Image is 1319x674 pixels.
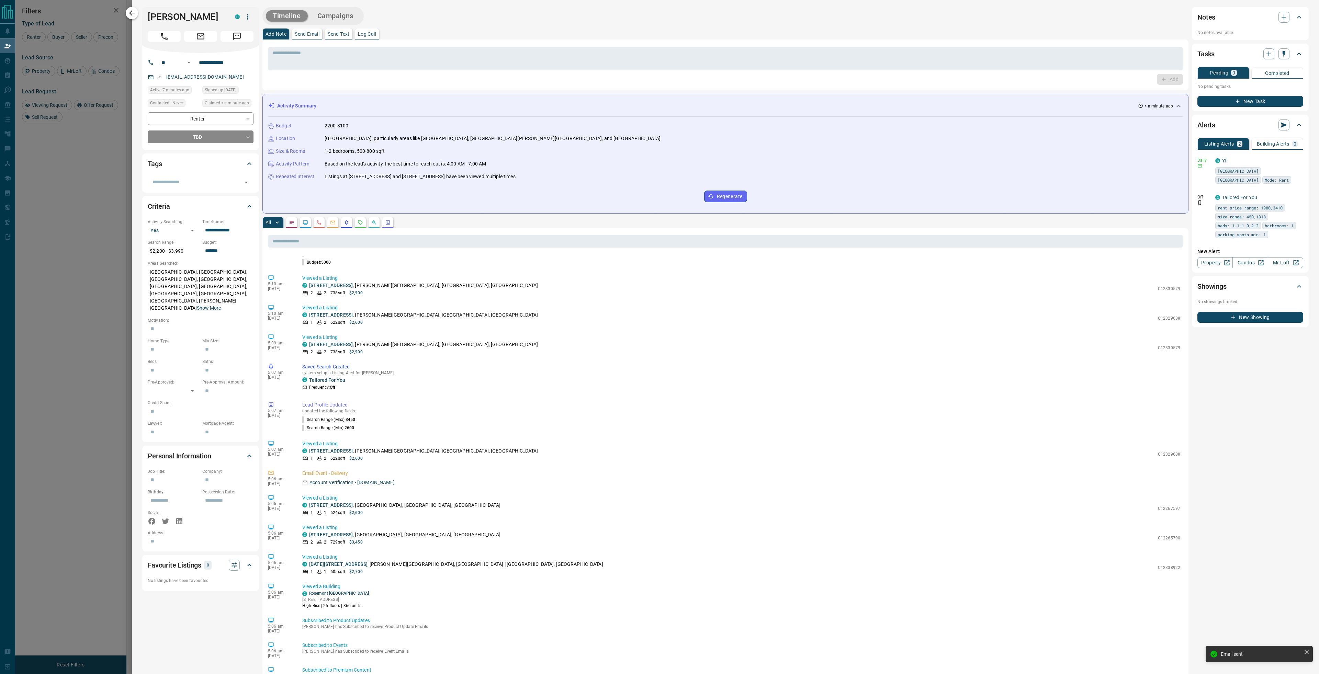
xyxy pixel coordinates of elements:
svg: Agent Actions [385,220,391,225]
div: condos.ca [302,532,307,537]
p: [PERSON_NAME] has Subscribed to receive Event Emails [302,649,1180,654]
span: Active 7 minutes ago [150,87,189,93]
p: 2 [324,319,326,325]
div: condos.ca [302,377,307,382]
div: condos.ca [1215,195,1220,200]
div: condos.ca [1215,158,1220,163]
h2: Notes [1197,12,1215,23]
button: Open [185,58,193,67]
p: Areas Searched: [148,260,253,266]
p: Add Note [266,32,286,36]
a: Tailored For You [1222,195,1257,200]
a: Mr.Loft [1268,257,1303,268]
p: 2 [311,290,313,296]
p: 1 [311,510,313,516]
svg: Push Notification Only [1197,200,1202,205]
div: Tasks [1197,46,1303,62]
div: condos.ca [302,312,307,317]
p: [DATE] [268,629,292,633]
p: Lead Profile Updated [302,401,1180,409]
div: condos.ca [302,448,307,453]
p: 622 sqft [330,455,345,461]
a: Property [1197,257,1233,268]
p: Frequency: [309,384,335,390]
p: Activity Summary [277,102,316,110]
a: [STREET_ADDRESS] [309,502,353,508]
p: Search Range (Min) : [302,425,354,431]
p: 0 [1294,141,1296,146]
span: Claimed < a minute ago [205,100,249,106]
p: 5:09 am [268,341,292,345]
div: Sun Jul 06 2025 [202,86,253,96]
svg: Notes [289,220,294,225]
h1: [PERSON_NAME] [148,11,225,22]
p: Min Size: [202,338,253,344]
p: 624 sqft [330,510,345,516]
p: Send Email [295,32,319,36]
p: 2 [324,349,326,355]
p: 5:06 am [268,560,292,565]
p: Location [276,135,295,142]
p: 738 sqft [330,349,345,355]
p: Mortgage Agent: [202,420,253,426]
span: bathrooms: 1 [1265,222,1294,229]
span: Message [221,31,253,42]
p: , [PERSON_NAME][GEOGRAPHIC_DATA], [GEOGRAPHIC_DATA], [GEOGRAPHIC_DATA] [309,341,538,348]
p: $3,450 [349,539,363,545]
p: , [PERSON_NAME][GEOGRAPHIC_DATA], [GEOGRAPHIC_DATA], [GEOGRAPHIC_DATA] [309,447,538,455]
p: 1-2 bedrooms, 500-800 sqft [325,148,385,155]
p: Budget : [302,259,331,265]
div: condos.ca [302,562,307,567]
div: Renter [148,112,253,125]
div: Personal Information [148,448,253,464]
p: Timeframe: [202,219,253,225]
div: Email sent [1221,651,1301,657]
p: $2,700 [349,569,363,575]
button: New Showing [1197,312,1303,323]
span: Mode: Rent [1265,176,1289,183]
span: Email [184,31,217,42]
p: updated the following fields: [302,409,1180,413]
p: 729 sqft [330,539,345,545]
button: Regenerate [704,191,747,202]
p: Viewed a Listing [302,304,1180,311]
p: [DATE] [268,413,292,418]
button: Timeline [266,10,308,22]
p: 605 sqft [330,569,345,575]
p: No showings booked [1197,299,1303,305]
a: [STREET_ADDRESS] [309,342,353,347]
p: Beds: [148,358,199,365]
p: , [GEOGRAPHIC_DATA], [GEOGRAPHIC_DATA], [GEOGRAPHIC_DATA] [309,502,501,509]
span: 5000 [321,260,331,265]
div: Activity Summary< a minute ago [268,100,1183,112]
p: Viewed a Listing [302,275,1180,282]
p: Search Range (Max) : [302,416,356,423]
p: 1 [311,455,313,461]
p: system setup a Listing Alert for [PERSON_NAME] [302,370,1180,375]
p: [DATE] [268,653,292,658]
p: 2 [311,349,313,355]
span: beds: 1.1-1.9,2-2 [1218,222,1259,229]
p: $2,600 [349,455,363,461]
p: Viewed a Listing [302,553,1180,561]
p: 5:06 am [268,501,292,506]
button: New Task [1197,96,1303,107]
p: Based on the lead's activity, the best time to reach out is: 4:00 AM - 7:00 AM [325,160,486,168]
p: New Alert: [1197,248,1303,255]
p: , [GEOGRAPHIC_DATA], [GEOGRAPHIC_DATA], [GEOGRAPHIC_DATA] [309,531,501,538]
p: Building Alerts [1257,141,1289,146]
p: 2 [324,539,326,545]
p: C12267597 [1158,505,1180,512]
p: Home Type: [148,338,199,344]
h2: Criteria [148,201,170,212]
p: Off [1197,194,1211,200]
p: Saved Search Created [302,363,1180,370]
p: 622 sqft [330,319,345,325]
h2: Favourite Listings [148,560,201,571]
div: condos.ca [302,591,307,596]
p: Viewed a Listing [302,494,1180,502]
span: 2600 [345,425,354,430]
p: Address: [148,530,253,536]
span: [DATE] [328,252,341,256]
p: [DATE] [268,481,292,486]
